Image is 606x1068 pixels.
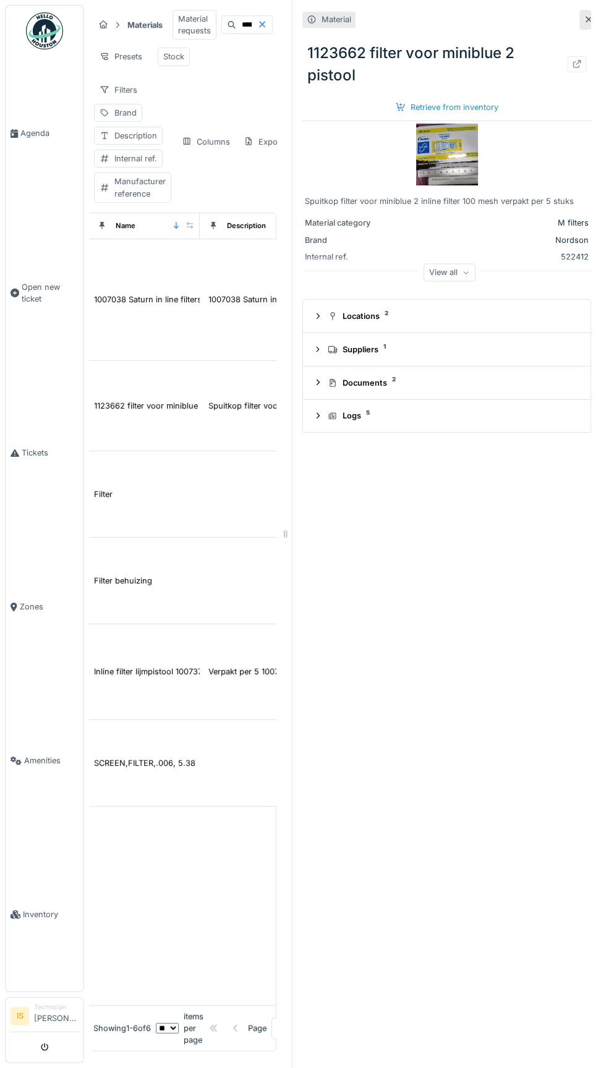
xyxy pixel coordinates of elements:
div: Internal ref. [305,251,398,263]
span: Tickets [22,447,79,459]
a: IS Technician[PERSON_NAME] [11,1002,79,1032]
div: SCREEN,FILTER,.006, 5.38 [94,757,195,769]
div: Inline filter lijmpistool 1007373 [94,666,207,677]
span: Zones [20,601,79,612]
div: Export [238,133,289,151]
div: Page [248,1022,267,1034]
div: Internal ref. [114,153,157,164]
summary: Locations2 [308,305,586,328]
span: Amenities [24,755,79,766]
span: Agenda [20,127,79,139]
div: Brand [114,107,137,119]
div: Material [322,14,351,25]
div: Description [114,130,157,142]
div: Manufacturer reference [114,176,166,199]
div: M filters [403,217,589,229]
summary: Suppliers1 [308,338,586,361]
a: Tickets [6,376,83,530]
a: Inventory [6,837,83,991]
div: Spuitkop filter voor miniblue 2 inline filter 100 mesh verpakt per 5 stuks [305,195,589,207]
li: IS [11,1007,29,1025]
div: Columns [176,133,236,151]
div: Verpakt per 5 1007373 Saturn in line filters v... [208,666,382,677]
img: 1123662 filter voor miniblue 2 pistool [416,124,478,185]
div: 1123662 filter voor miniblue 2 pistool [302,37,591,91]
div: Retrieve from inventory [391,99,503,116]
div: Description [227,221,266,231]
a: Amenities [6,684,83,837]
div: Logs [328,410,576,422]
a: Agenda [6,56,83,210]
div: Filter [94,488,113,500]
div: Filters [94,81,143,99]
div: 1007038 Saturn in line filters value pack verp... [208,294,385,305]
div: Material requests [173,10,216,40]
div: 522412 [403,251,589,263]
summary: Documents2 [308,371,586,394]
span: Open new ticket [22,281,79,305]
div: Showing 1 - 6 of 6 [93,1022,151,1034]
div: Presets [94,48,148,66]
div: Documents [328,377,576,389]
div: Locations [328,310,576,322]
a: Zones [6,530,83,684]
div: 1123662 filter voor miniblue 2 pistool [94,400,233,412]
div: Nordson [403,234,589,246]
div: Suppliers [328,344,576,355]
div: Material category [305,217,398,229]
div: Stock [163,51,184,62]
span: Inventory [23,909,79,920]
summary: Logs5 [308,405,586,428]
div: 1007038 Saturn in line filters value pack [94,294,244,305]
div: Spuitkop filter voor miniblue 2 inline filter ... [208,400,373,412]
strong: Materials [122,19,168,31]
div: Technician [34,1002,79,1012]
div: Brand [305,234,398,246]
img: Badge_color-CXgf-gQk.svg [26,12,63,49]
div: Filter behuizing [94,575,152,587]
a: Open new ticket [6,210,83,376]
div: items per page [156,1011,203,1046]
div: View all [424,263,476,281]
li: [PERSON_NAME] [34,1002,79,1029]
div: Name [116,221,135,231]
